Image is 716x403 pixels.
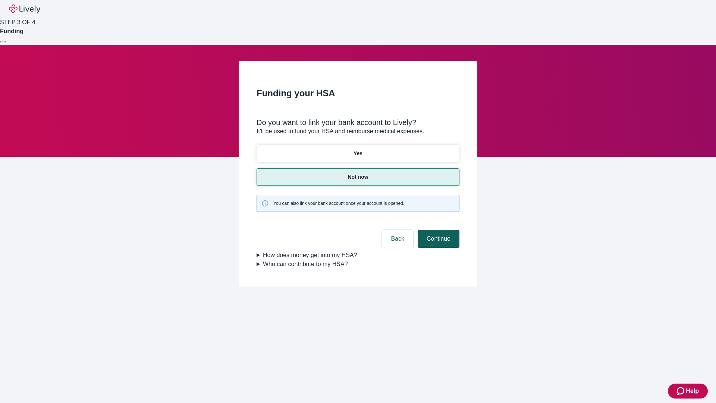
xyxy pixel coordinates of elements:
button: Continue [418,230,459,248]
p: It'll be used to fund your HSA and reimburse medical expenses. [257,127,459,136]
summary: Who can contribute to my HSA? [257,260,459,269]
button: Back [382,230,413,248]
span: Help [686,387,699,396]
img: Lively [9,4,40,13]
p: Yes [354,150,362,157]
div: Do you want to link your bank account to Lively? [257,118,459,127]
h2: Funding your HSA [257,87,459,100]
span: You can also link your bank account once your account is opened. [273,200,404,207]
button: Yes [257,145,459,162]
summary: How does money get into my HSA? [257,251,459,260]
button: Not now [257,168,459,186]
p: Not now [348,173,368,181]
svg: Zendesk support icon [677,387,686,396]
button: Zendesk support iconHelp [668,384,708,399]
